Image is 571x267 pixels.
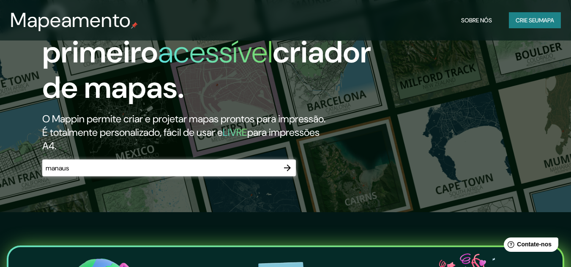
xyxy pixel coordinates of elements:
font: criador de mapas. [42,32,371,107]
font: para impressões A4. [42,126,320,152]
font: LIVRE [223,126,247,139]
font: Crie seu [516,16,539,24]
iframe: Iniciador de widget de ajuda [496,234,562,258]
font: mapa [539,16,554,24]
input: Escolha seu lugar favorito [42,163,279,173]
button: Sobre nós [458,12,495,28]
font: Mapeamento [10,7,131,33]
img: pino de mapa [131,22,138,29]
font: É totalmente personalizado, fácil de usar e [42,126,223,139]
button: Crie seumapa [509,12,561,28]
font: Sobre nós [461,16,492,24]
font: O Mappin permite criar e projetar mapas prontos para impressão. [42,112,325,125]
font: acessível [158,32,273,72]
